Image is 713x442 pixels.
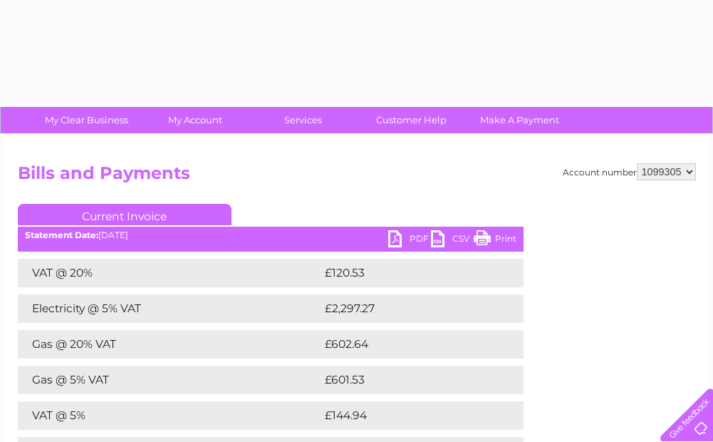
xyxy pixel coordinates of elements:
[321,366,497,394] td: £601.53
[18,163,696,190] h2: Bills and Payments
[18,366,321,394] td: Gas @ 5% VAT
[321,259,497,287] td: £120.53
[321,401,498,430] td: £144.94
[28,107,145,133] a: My Clear Business
[388,230,431,251] a: PDF
[353,107,470,133] a: Customer Help
[18,294,321,323] td: Electricity @ 5% VAT
[18,259,321,287] td: VAT @ 20%
[136,107,254,133] a: My Account
[321,330,499,359] td: £602.64
[474,230,516,251] a: Print
[25,230,98,240] b: Statement Date:
[244,107,362,133] a: Services
[563,163,696,180] div: Account number
[18,230,524,240] div: [DATE]
[18,204,231,225] a: Current Invoice
[321,294,501,323] td: £2,297.27
[18,401,321,430] td: VAT @ 5%
[461,107,578,133] a: Make A Payment
[18,330,321,359] td: Gas @ 20% VAT
[431,230,474,251] a: CSV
